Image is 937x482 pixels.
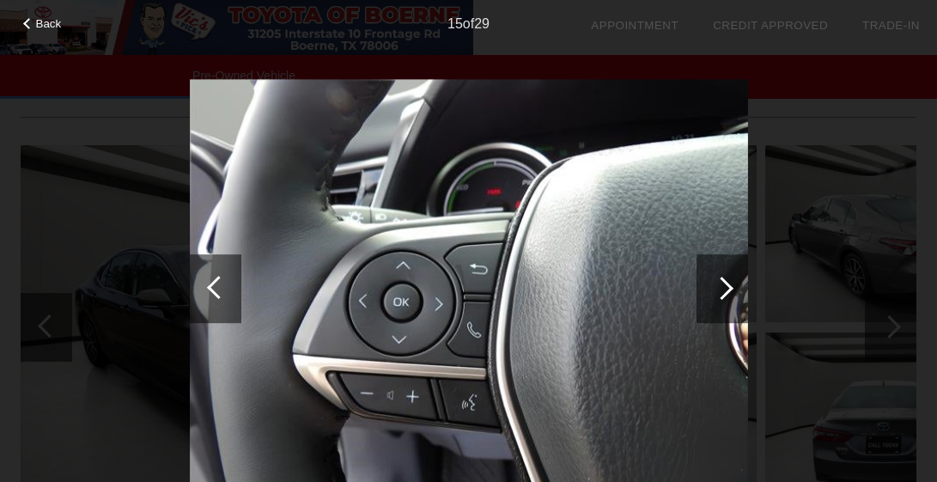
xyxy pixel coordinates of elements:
[474,16,490,31] span: 29
[713,19,828,32] a: Credit Approved
[591,19,678,32] a: Appointment
[862,19,920,32] a: Trade-In
[36,17,62,30] span: Back
[447,16,463,31] span: 15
